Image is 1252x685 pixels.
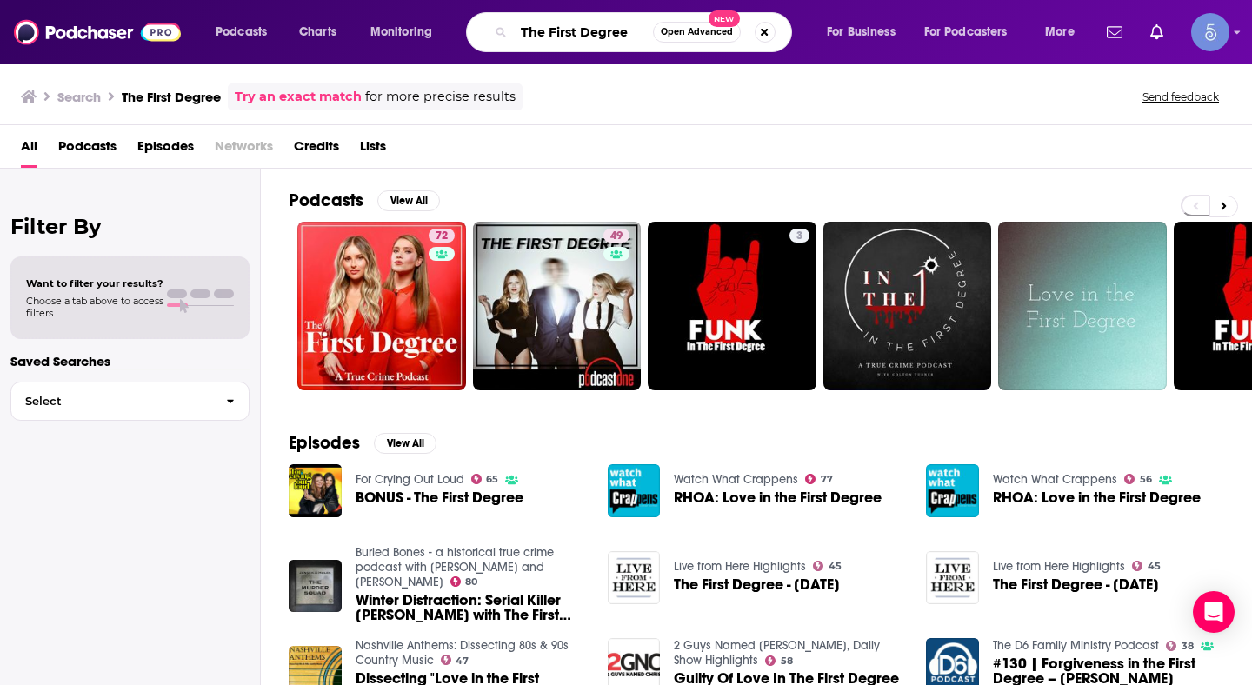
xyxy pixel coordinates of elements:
[805,474,833,484] a: 77
[473,222,642,390] a: 49
[993,490,1201,505] a: RHOA: Love in the First Degree
[429,229,455,243] a: 72
[10,353,250,369] p: Saved Searches
[674,638,880,668] a: 2 Guys Named Chris, Daily Show Highlights
[471,474,499,484] a: 65
[674,559,806,574] a: Live from Here Highlights
[924,20,1008,44] span: For Podcasters
[1140,476,1152,483] span: 56
[14,16,181,49] img: Podchaser - Follow, Share and Rate Podcasts
[58,132,117,168] a: Podcasts
[648,222,816,390] a: 3
[26,277,163,289] span: Want to filter your results?
[709,10,740,27] span: New
[374,433,436,454] button: View All
[215,132,273,168] span: Networks
[483,12,809,52] div: Search podcasts, credits, & more...
[1148,562,1161,570] span: 45
[450,576,478,587] a: 80
[289,190,440,211] a: PodcastsView All
[821,476,833,483] span: 77
[789,229,809,243] a: 3
[653,22,741,43] button: Open AdvancedNew
[514,18,653,46] input: Search podcasts, credits, & more...
[781,657,793,665] span: 58
[1100,17,1129,47] a: Show notifications dropdown
[436,228,448,245] span: 72
[815,18,917,46] button: open menu
[1166,641,1194,651] a: 38
[608,551,661,604] a: The First Degree - October 13, 2018
[829,562,842,570] span: 45
[993,638,1159,653] a: The D6 Family Ministry Podcast
[926,464,979,517] img: RHOA: Love in the First Degree
[456,657,469,665] span: 47
[356,638,569,668] a: Nashville Anthems: Dissecting 80s & 90s Country Music
[356,593,587,622] a: Winter Distraction: Serial Killer Joel Rifkin with The First Degree
[289,190,363,211] h2: Podcasts
[465,578,477,586] span: 80
[137,132,194,168] a: Episodes
[993,559,1125,574] a: Live from Here Highlights
[365,87,516,107] span: for more precise results
[377,190,440,211] button: View All
[297,222,466,390] a: 72
[289,432,360,454] h2: Episodes
[356,545,554,589] a: Buried Bones - a historical true crime podcast with Kate Winkler Dawson and Paul Holes
[299,20,336,44] span: Charts
[796,228,802,245] span: 3
[360,132,386,168] a: Lists
[661,28,733,37] span: Open Advanced
[993,577,1159,592] a: The First Degree - March 30, 2019
[993,577,1159,592] span: The First Degree - [DATE]
[608,464,661,517] img: RHOA: Love in the First Degree
[610,228,623,245] span: 49
[21,132,37,168] a: All
[993,472,1117,487] a: Watch What Crappens
[289,464,342,517] img: BONUS - The First Degree
[674,472,798,487] a: Watch What Crappens
[674,490,882,505] a: RHOA: Love in the First Degree
[370,20,432,44] span: Monitoring
[1193,591,1235,633] div: Open Intercom Messenger
[813,561,842,571] a: 45
[294,132,339,168] a: Credits
[603,229,629,243] a: 49
[216,20,267,44] span: Podcasts
[26,295,163,319] span: Choose a tab above to access filters.
[765,655,793,666] a: 58
[356,490,523,505] a: BONUS - The First Degree
[1124,474,1152,484] a: 56
[1143,17,1170,47] a: Show notifications dropdown
[441,655,469,665] a: 47
[486,476,498,483] span: 65
[674,577,840,592] a: The First Degree - October 13, 2018
[1191,13,1229,51] img: User Profile
[203,18,290,46] button: open menu
[674,577,840,592] span: The First Degree - [DATE]
[10,214,250,239] h2: Filter By
[1033,18,1096,46] button: open menu
[235,87,362,107] a: Try an exact match
[926,551,979,604] img: The First Degree - March 30, 2019
[57,89,101,105] h3: Search
[10,382,250,421] button: Select
[913,18,1033,46] button: open menu
[1182,642,1194,650] span: 38
[356,472,464,487] a: For Crying Out Loud
[358,18,455,46] button: open menu
[289,432,436,454] a: EpisodesView All
[1137,90,1224,104] button: Send feedback
[827,20,896,44] span: For Business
